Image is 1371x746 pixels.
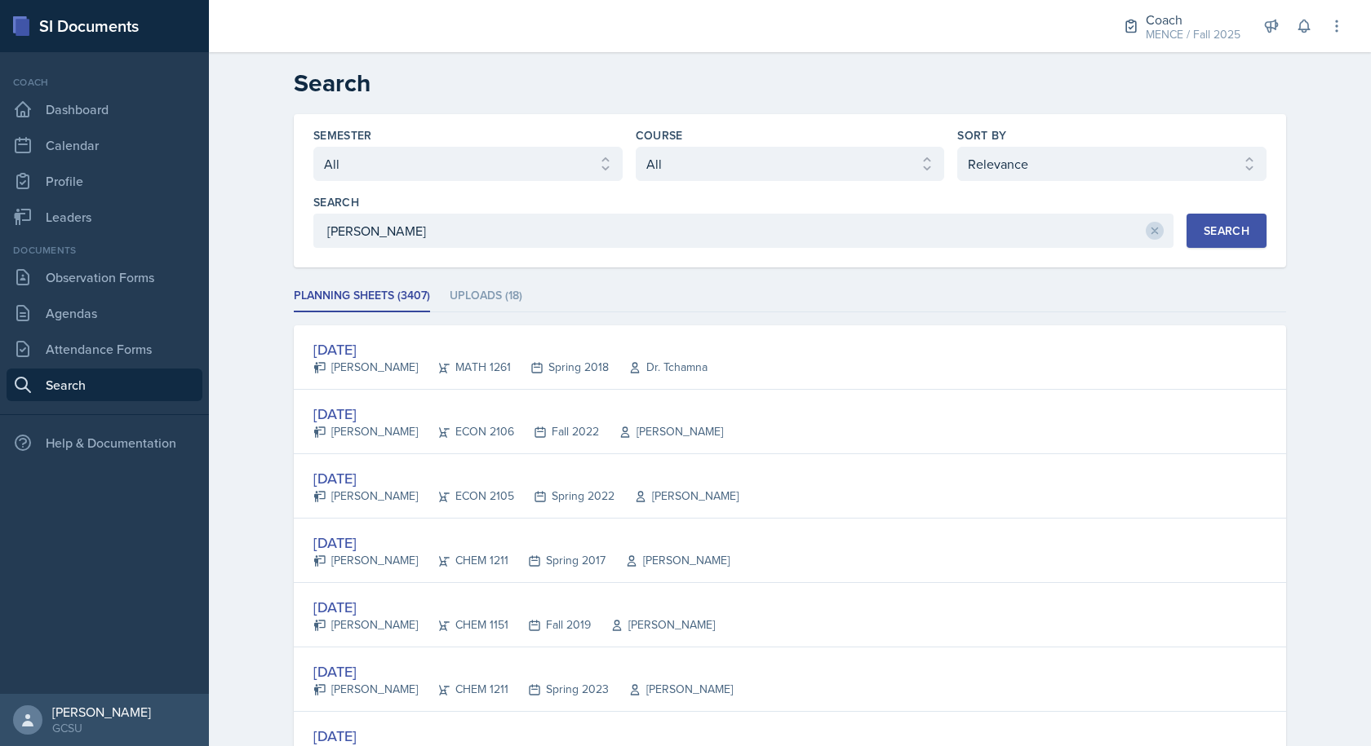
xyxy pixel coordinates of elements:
div: [DATE] [313,660,733,682]
div: [PERSON_NAME] [313,488,418,505]
div: Spring 2022 [514,488,615,505]
div: [PERSON_NAME] [609,681,733,698]
div: MATH 1261 [418,359,511,376]
div: [PERSON_NAME] [52,704,151,720]
div: [PERSON_NAME] [599,423,723,440]
li: Uploads (18) [450,280,522,312]
a: Agendas [7,297,202,329]
label: Sort By [957,127,1006,143]
a: Dashboard [7,93,202,126]
a: Profile [7,165,202,197]
div: [PERSON_NAME] [313,359,418,376]
div: CHEM 1211 [418,552,508,569]
div: Search [1204,224,1249,237]
a: Observation Forms [7,261,202,294]
div: [DATE] [313,467,739,489]
div: [PERSON_NAME] [313,616,418,633]
div: CHEM 1211 [418,681,508,698]
input: Enter search phrase [313,214,1174,248]
div: [DATE] [313,403,723,425]
div: [DATE] [313,532,730,554]
a: Attendance Forms [7,333,202,365]
h2: Search [294,68,1286,98]
div: [PERSON_NAME] [313,423,418,440]
li: Planning Sheets (3407) [294,280,430,312]
a: Leaders [7,201,202,233]
div: Spring 2023 [508,681,609,698]
div: Coach [1146,10,1240,29]
button: Search [1187,214,1267,248]
div: ECON 2105 [418,488,514,505]
div: [PERSON_NAME] [606,552,730,569]
a: Calendar [7,129,202,161]
div: GCSU [52,720,151,736]
div: Coach [7,75,202,90]
label: Search [313,194,359,210]
div: MENCE / Fall 2025 [1146,26,1240,43]
div: CHEM 1151 [418,616,508,633]
div: Spring 2018 [511,359,609,376]
div: Fall 2022 [514,423,599,440]
div: [PERSON_NAME] [313,681,418,698]
div: Fall 2019 [508,616,591,633]
a: Search [7,369,202,401]
div: Dr. Tchamna [609,359,708,376]
div: ECON 2106 [418,423,514,440]
label: Semester [313,127,372,143]
div: [PERSON_NAME] [615,488,739,505]
div: Spring 2017 [508,552,606,569]
div: [DATE] [313,338,708,360]
div: [DATE] [313,596,715,618]
label: Course [636,127,683,143]
div: [PERSON_NAME] [591,616,715,633]
div: [PERSON_NAME] [313,552,418,569]
div: Help & Documentation [7,426,202,459]
div: Documents [7,243,202,258]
